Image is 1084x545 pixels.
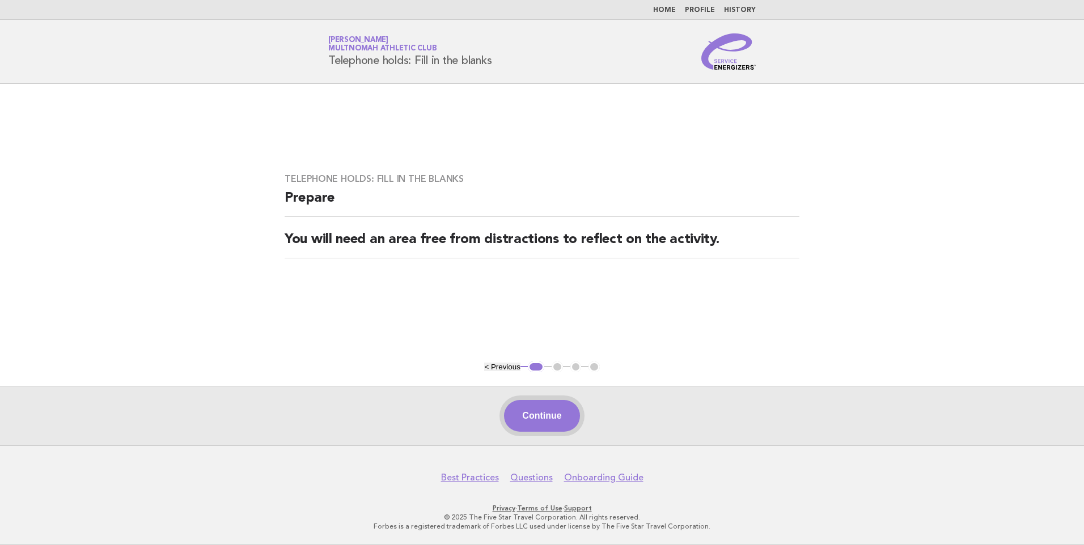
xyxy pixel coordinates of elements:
[564,504,592,512] a: Support
[517,504,562,512] a: Terms of Use
[195,513,889,522] p: © 2025 The Five Star Travel Corporation. All rights reserved.
[724,7,756,14] a: History
[685,7,715,14] a: Profile
[653,7,676,14] a: Home
[528,361,544,373] button: 1
[328,37,492,66] h1: Telephone holds: Fill in the blanks
[441,472,499,483] a: Best Practices
[493,504,515,512] a: Privacy
[195,504,889,513] p: · ·
[285,173,799,185] h3: Telephone holds: Fill in the blanks
[504,400,579,432] button: Continue
[285,189,799,217] h2: Prepare
[328,36,437,52] a: [PERSON_NAME]Multnomah Athletic Club
[510,472,553,483] a: Questions
[701,33,756,70] img: Service Energizers
[328,45,437,53] span: Multnomah Athletic Club
[484,363,520,371] button: < Previous
[285,231,799,258] h2: You will need an area free from distractions to reflect on the activity.
[195,522,889,531] p: Forbes is a registered trademark of Forbes LLC used under license by The Five Star Travel Corpora...
[564,472,643,483] a: Onboarding Guide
